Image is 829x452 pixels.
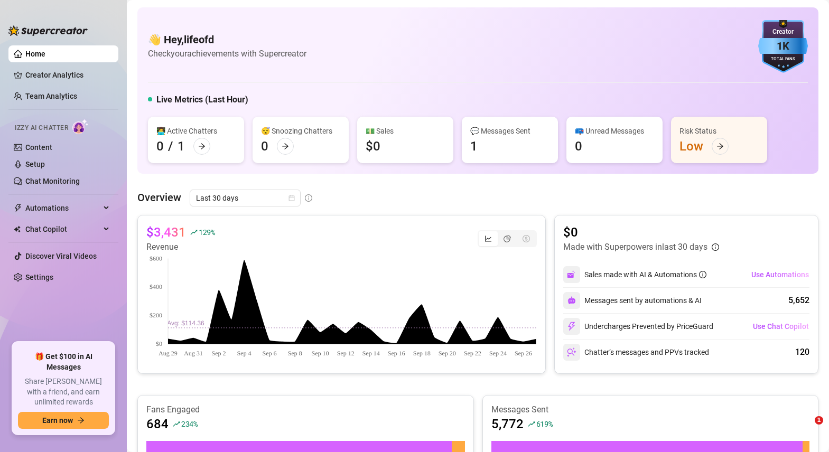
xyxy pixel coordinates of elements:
[679,125,759,137] div: Risk Status
[77,417,85,424] span: arrow-right
[716,143,724,150] span: arrow-right
[156,125,236,137] div: 👩‍💻 Active Chatters
[470,125,549,137] div: 💬 Messages Sent
[146,224,186,241] article: $3,431
[699,271,706,278] span: info-circle
[567,347,576,357] img: svg%3e
[173,420,180,428] span: rise
[584,269,706,280] div: Sales made with AI & Automations
[575,125,654,137] div: 📪 Unread Messages
[752,318,809,335] button: Use Chat Copilot
[523,235,530,242] span: dollar-circle
[753,322,809,331] span: Use Chat Copilot
[18,352,109,372] span: 🎁 Get $100 in AI Messages
[25,67,110,83] a: Creator Analytics
[563,344,709,361] div: Chatter’s messages and PPVs tracked
[567,270,576,279] img: svg%3e
[156,93,248,106] h5: Live Metrics (Last Hour)
[504,235,511,242] span: pie-chart
[305,194,312,202] span: info-circle
[712,243,719,251] span: info-circle
[261,138,268,155] div: 0
[14,225,21,233] img: Chat Copilot
[72,119,89,134] img: AI Chatter
[25,200,100,216] span: Automations
[137,190,181,205] article: Overview
[148,47,306,60] article: Check your achievements with Supercreator
[42,416,73,425] span: Earn now
[181,419,198,429] span: 234 %
[25,50,45,58] a: Home
[758,27,808,37] div: Creator
[198,143,206,150] span: arrow-right
[563,224,719,241] article: $0
[25,252,97,260] a: Discover Viral Videos
[288,195,295,201] span: calendar
[25,160,45,168] a: Setup
[25,177,80,185] a: Chat Monitoring
[751,270,809,279] span: Use Automations
[366,138,380,155] div: $0
[478,230,537,247] div: segmented control
[8,25,88,36] img: logo-BBDzfeDw.svg
[470,138,478,155] div: 1
[196,190,294,206] span: Last 30 days
[148,32,306,47] h4: 👋 Hey, lifeofd
[366,125,445,137] div: 💵 Sales
[567,296,576,305] img: svg%3e
[15,123,68,133] span: Izzy AI Chatter
[793,416,818,441] iframe: Intercom live chat
[795,346,809,359] div: 120
[575,138,582,155] div: 0
[567,322,576,331] img: svg%3e
[25,92,77,100] a: Team Analytics
[14,204,22,212] span: thunderbolt
[146,241,215,253] article: Revenue
[25,221,100,238] span: Chat Copilot
[18,412,109,429] button: Earn nowarrow-right
[491,404,810,416] article: Messages Sent
[528,420,535,428] span: rise
[563,318,713,335] div: Undercharges Prevented by PriceGuard
[199,227,215,237] span: 129 %
[25,273,53,281] a: Settings
[536,419,553,429] span: 619 %
[190,229,198,236] span: rise
[261,125,340,137] div: 😴 Snoozing Chatters
[485,235,492,242] span: line-chart
[18,376,109,408] span: Share [PERSON_NAME] with a friend, and earn unlimited rewards
[491,416,524,432] article: 5,772
[146,404,465,416] article: Fans Engaged
[563,292,702,309] div: Messages sent by automations & AI
[146,416,169,432] article: 684
[156,138,164,155] div: 0
[178,138,185,155] div: 1
[758,38,808,54] div: 1K
[282,143,289,150] span: arrow-right
[788,294,809,307] div: 5,652
[815,416,823,425] span: 1
[751,266,809,283] button: Use Automations
[758,56,808,63] div: Total Fans
[758,20,808,73] img: blue-badge-DgoSNQY1.svg
[25,143,52,152] a: Content
[563,241,707,253] article: Made with Superpowers in last 30 days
